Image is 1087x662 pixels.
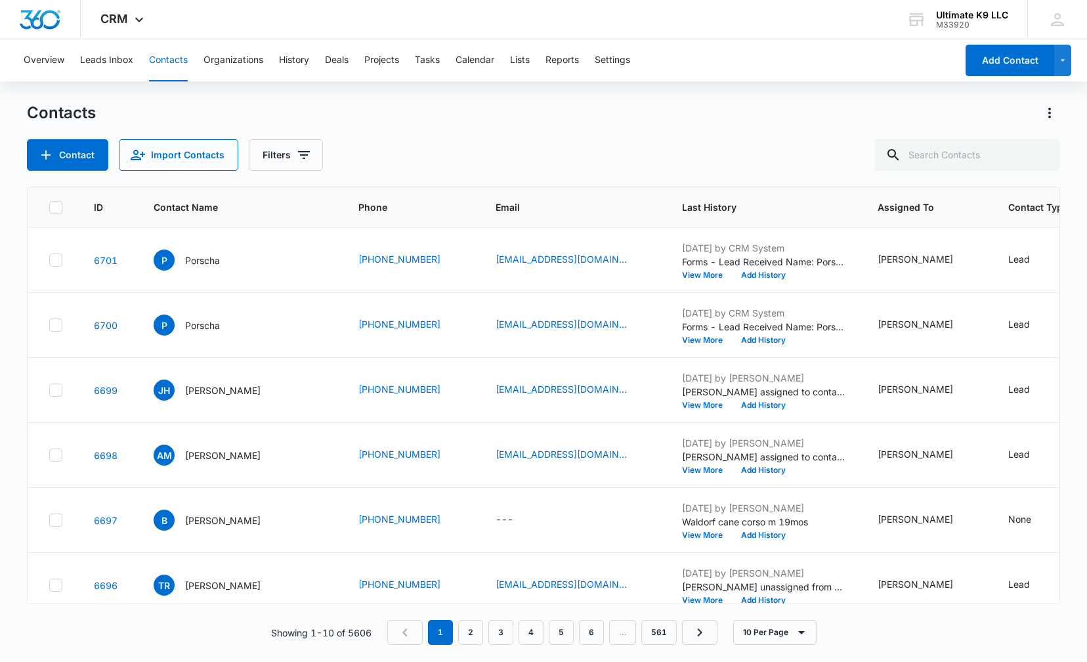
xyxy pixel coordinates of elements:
button: View More [682,336,732,344]
button: Calendar [456,39,494,81]
a: Page 3 [488,620,513,645]
button: Add History [732,401,795,409]
button: Add History [732,531,795,539]
p: Showing 1-10 of 5606 [271,626,372,640]
div: Contact Type - Lead - Select to Edit Field [1008,317,1054,333]
button: Settings [595,39,630,81]
p: [PERSON_NAME] unassigned from contact. [PERSON_NAME] assigned to contact. [682,580,846,594]
span: Contact Name [154,200,308,214]
a: Page 5 [549,620,574,645]
input: Search Contacts [875,139,1060,171]
div: Email - abbymullins2002@gmail.com - Select to Edit Field [496,447,650,463]
div: Email - - Select to Edit Field [496,512,537,528]
div: [PERSON_NAME] [878,577,953,591]
nav: Pagination [387,620,717,645]
button: History [279,39,309,81]
p: Porscha [185,254,220,267]
span: Assigned To [878,200,958,214]
div: account name [936,10,1008,20]
span: CRM [100,12,128,26]
div: Contact Name - Porscha - Select to Edit Field [154,250,244,271]
div: Contact Name - Abby Mullins - Select to Edit Field [154,445,284,466]
a: [PHONE_NUMBER] [358,382,440,396]
button: 10 Per Page [733,620,817,645]
a: Page 561 [641,620,677,645]
button: View More [682,596,732,604]
div: Assigned To - Matt Gomez - Select to Edit Field [878,317,977,333]
button: Add History [732,271,795,279]
div: Contact Type - Lead - Select to Edit Field [1008,382,1054,398]
button: Lists [510,39,530,81]
div: account id [936,20,1008,30]
div: Assigned To - Hayliegh Watson - Select to Edit Field [878,382,977,398]
div: Phone - (301) 848-5273 - Select to Edit Field [358,382,464,398]
button: Add Contact [966,45,1054,76]
div: [PERSON_NAME] [878,447,953,461]
button: Reports [545,39,579,81]
p: [PERSON_NAME] assigned to contact. [682,450,846,464]
button: Tasks [415,39,440,81]
a: Navigate to contact details page for Brian [94,515,117,526]
div: Email - tommyreece1@gmail.com - Select to Edit Field [496,577,650,593]
h1: Contacts [27,103,96,123]
span: Last History [682,200,827,214]
div: Email - pjenifer87@yahoo.com - Select to Edit Field [496,317,650,333]
p: [DATE] by [PERSON_NAME] [682,566,846,580]
div: Lead [1008,317,1030,331]
p: Waldorf cane corso m 19mos [682,515,846,529]
span: Contact Type [1008,200,1068,214]
div: Email - pjenifer87@yahoo.com - Select to Edit Field [496,252,650,268]
button: View More [682,466,732,474]
button: Add History [732,466,795,474]
button: Organizations [203,39,263,81]
button: View More [682,531,732,539]
a: Navigate to contact details page for Tommy Reece [94,580,117,591]
div: Phone - (540) 621-0525 - Select to Edit Field [358,447,464,463]
button: Import Contacts [119,139,238,171]
button: Projects [364,39,399,81]
span: AM [154,445,175,466]
span: P [154,250,175,271]
span: TR [154,575,175,596]
div: Lead [1008,447,1030,461]
p: [PERSON_NAME] [185,449,261,462]
button: Add Contact [27,139,108,171]
p: [PERSON_NAME] [185,579,261,592]
button: Overview [24,39,64,81]
a: [PHONE_NUMBER] [358,447,440,461]
div: [PERSON_NAME] [878,317,953,331]
div: Assigned To - Colby Nuthall - Select to Edit Field [878,512,977,528]
button: Add History [732,596,795,604]
div: [PERSON_NAME] [878,382,953,396]
p: [DATE] by [PERSON_NAME] [682,436,846,450]
p: [PERSON_NAME] assigned to contact. [682,385,846,399]
div: [PERSON_NAME] [878,512,953,526]
a: Navigate to contact details page for Porscha [94,320,117,331]
a: [PHONE_NUMBER] [358,577,440,591]
button: Filters [249,139,323,171]
button: Leads Inbox [80,39,133,81]
div: Phone - (202) 658-9720 - Select to Edit Field [358,317,464,333]
p: [DATE] by [PERSON_NAME] [682,501,846,515]
a: [EMAIL_ADDRESS][DOMAIN_NAME] [496,577,627,591]
div: Assigned To - Matt Gomez - Select to Edit Field [878,447,977,463]
p: [DATE] by CRM System [682,306,846,320]
p: [PERSON_NAME] [185,514,261,527]
a: Navigate to contact details page for Abby Mullins [94,450,117,461]
button: Add History [732,336,795,344]
div: --- [496,512,513,528]
span: Phone [358,200,445,214]
button: Actions [1039,102,1060,123]
p: Forms - Lead Received Name: Porscha Email: [EMAIL_ADDRESS][DOMAIN_NAME] Phone: [PHONE_NUMBER] Dog... [682,255,846,269]
a: [PHONE_NUMBER] [358,512,440,526]
button: View More [682,401,732,409]
span: Email [496,200,631,214]
button: View More [682,271,732,279]
p: Forms - Lead Received Name: Porscha Email: [EMAIL_ADDRESS][DOMAIN_NAME] Phone: [PHONE_NUMBER] Dog... [682,320,846,334]
div: None [1008,512,1031,526]
p: [DATE] by CRM System [682,241,846,255]
button: Deals [325,39,349,81]
div: Contact Name - Jamie Heath - Select to Edit Field [154,380,284,401]
a: [PHONE_NUMBER] [358,252,440,266]
p: [DATE] by [PERSON_NAME] [682,371,846,385]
